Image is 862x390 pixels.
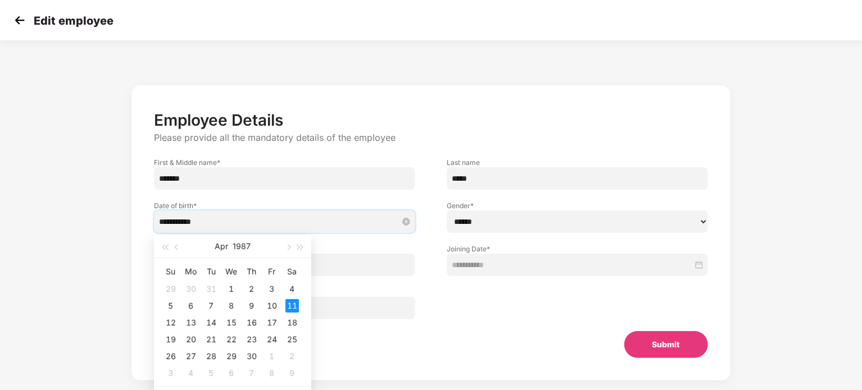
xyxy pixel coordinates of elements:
td: 1987-05-04 [181,365,201,382]
td: 1987-04-03 [262,281,282,297]
div: 7 [205,299,218,313]
th: Sa [282,263,302,281]
th: Th [242,263,262,281]
div: 12 [164,316,178,329]
div: 17 [265,316,279,329]
td: 1987-04-30 [242,348,262,365]
div: 4 [184,366,198,380]
td: 1987-05-02 [282,348,302,365]
div: 21 [205,333,218,346]
div: 22 [225,333,238,346]
div: 14 [205,316,218,329]
td: 1987-04-11 [282,297,302,314]
td: 1987-04-01 [221,281,242,297]
label: Joining Date [447,244,708,254]
div: 10 [265,299,279,313]
td: 1987-04-20 [181,331,201,348]
div: 8 [225,299,238,313]
td: 1987-04-10 [262,297,282,314]
p: Please provide all the mandatory details of the employee [154,132,707,144]
th: Mo [181,263,201,281]
td: 1987-04-27 [181,348,201,365]
div: 27 [184,350,198,363]
div: 3 [265,282,279,296]
div: 6 [184,299,198,313]
label: Date of birth [154,201,415,210]
td: 1987-04-19 [161,331,181,348]
td: 1987-05-03 [161,365,181,382]
td: 1987-04-08 [221,297,242,314]
div: 11 [285,299,299,313]
div: 6 [225,366,238,380]
div: 28 [205,350,218,363]
button: 1987 [233,235,251,258]
div: 31 [205,282,218,296]
td: 1987-04-28 [201,348,221,365]
p: Edit employee [34,14,114,27]
div: 30 [184,282,198,296]
div: 29 [164,282,178,296]
td: 1987-04-04 [282,281,302,297]
button: Submit [624,331,708,358]
td: 1987-04-22 [221,331,242,348]
td: 1987-03-30 [181,281,201,297]
button: Apr [215,235,228,258]
label: First & Middle name [154,158,415,167]
td: 1987-04-18 [282,314,302,331]
div: 9 [245,299,258,313]
td: 1987-04-25 [282,331,302,348]
td: 1987-04-23 [242,331,262,348]
td: 1987-05-06 [221,365,242,382]
span: close-circle [402,218,410,226]
td: 1987-04-16 [242,314,262,331]
td: 1987-05-08 [262,365,282,382]
td: 1987-04-14 [201,314,221,331]
div: 19 [164,333,178,346]
p: Employee Details [154,111,707,130]
div: 9 [285,366,299,380]
th: Fr [262,263,282,281]
td: 1987-04-07 [201,297,221,314]
div: 1 [265,350,279,363]
div: 1 [225,282,238,296]
div: 30 [245,350,258,363]
td: 1987-04-12 [161,314,181,331]
td: 1987-04-17 [262,314,282,331]
td: 1987-04-26 [161,348,181,365]
div: 26 [164,350,178,363]
div: 2 [285,350,299,363]
td: 1987-04-21 [201,331,221,348]
td: 1987-04-05 [161,297,181,314]
div: 5 [205,366,218,380]
div: 13 [184,316,198,329]
label: Last name [447,158,708,167]
div: 5 [164,299,178,313]
td: 1987-03-29 [161,281,181,297]
td: 1987-05-05 [201,365,221,382]
td: 1987-04-09 [242,297,262,314]
td: 1987-04-13 [181,314,201,331]
div: 18 [285,316,299,329]
div: 25 [285,333,299,346]
td: 1987-05-09 [282,365,302,382]
div: 23 [245,333,258,346]
td: 1987-03-31 [201,281,221,297]
div: 15 [225,316,238,329]
div: 4 [285,282,299,296]
div: 20 [184,333,198,346]
div: 7 [245,366,258,380]
div: 2 [245,282,258,296]
img: svg+xml;base64,PHN2ZyB4bWxucz0iaHR0cDovL3d3dy53My5vcmcvMjAwMC9zdmciIHdpZHRoPSIzMCIgaGVpZ2h0PSIzMC... [11,12,28,29]
div: 8 [265,366,279,380]
div: 29 [225,350,238,363]
td: 1987-05-07 [242,365,262,382]
td: 1987-04-29 [221,348,242,365]
div: 16 [245,316,258,329]
td: 1987-04-06 [181,297,201,314]
td: 1987-04-15 [221,314,242,331]
div: 24 [265,333,279,346]
td: 1987-04-24 [262,331,282,348]
th: We [221,263,242,281]
td: 1987-04-02 [242,281,262,297]
th: Su [161,263,181,281]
